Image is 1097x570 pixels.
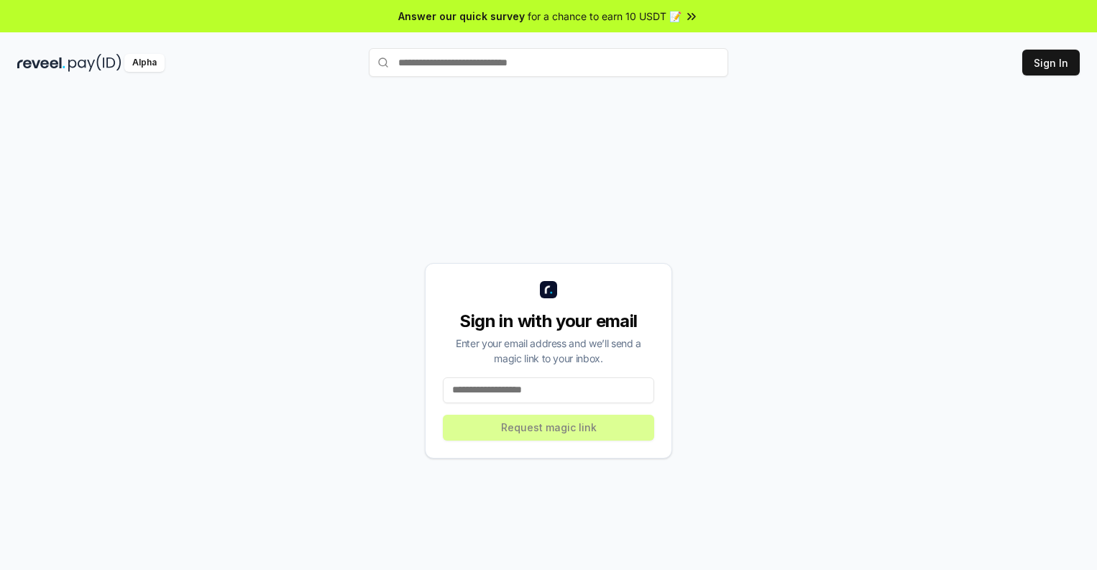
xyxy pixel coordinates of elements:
[540,281,557,298] img: logo_small
[443,336,654,366] div: Enter your email address and we’ll send a magic link to your inbox.
[124,54,165,72] div: Alpha
[443,310,654,333] div: Sign in with your email
[398,9,525,24] span: Answer our quick survey
[17,54,65,72] img: reveel_dark
[68,54,121,72] img: pay_id
[528,9,681,24] span: for a chance to earn 10 USDT 📝
[1022,50,1080,75] button: Sign In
